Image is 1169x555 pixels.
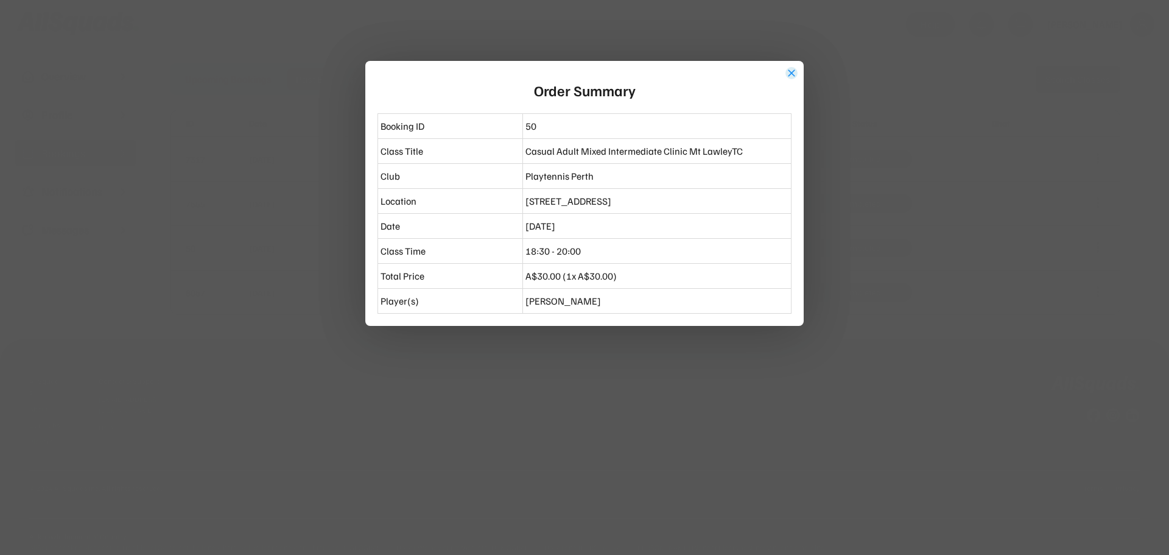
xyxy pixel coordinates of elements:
[525,144,788,158] div: Casual Adult Mixed Intermediate Clinic Mt LawleyTC
[381,244,520,258] div: Class Time
[381,194,520,208] div: Location
[381,219,520,233] div: Date
[525,269,788,283] div: A$30.00 (1x A$30.00)
[525,194,788,208] div: [STREET_ADDRESS]
[381,269,520,283] div: Total Price
[534,79,636,101] div: Order Summary
[381,119,520,133] div: Booking ID
[785,67,798,79] button: close
[381,169,520,183] div: Club
[525,169,788,183] div: Playtennis Perth
[525,294,788,308] div: [PERSON_NAME]
[525,244,788,258] div: 18:30 - 20:00
[525,119,788,133] div: 50
[525,219,788,233] div: [DATE]
[381,144,520,158] div: Class Title
[381,294,520,308] div: Player(s)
